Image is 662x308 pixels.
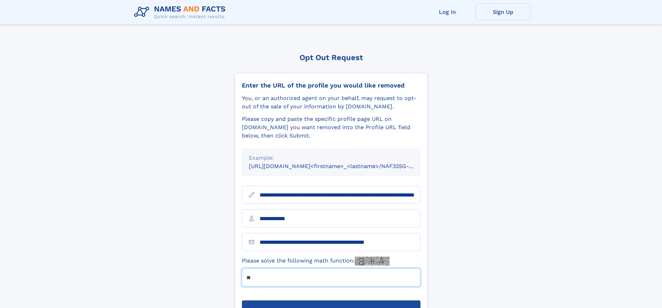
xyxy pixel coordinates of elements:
[242,115,420,140] div: Please copy and paste the specific profile page URL on [DOMAIN_NAME] you want removed into the Pr...
[131,3,231,22] img: Logo Names and Facts
[242,94,420,111] div: You, or an authorized agent on your behalf, may request to opt-out of the sale of your informatio...
[242,257,390,266] label: Please solve the following math function:
[249,154,414,162] div: Example:
[235,53,428,62] div: Opt Out Request
[420,3,475,20] a: Log In
[242,82,420,89] div: Enter the URL of the profile you would like removed
[249,163,434,169] small: [URL][DOMAIN_NAME]<firstname>_<lastname>/NAF325G-xxxxxxxx
[475,3,531,20] a: Sign Up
